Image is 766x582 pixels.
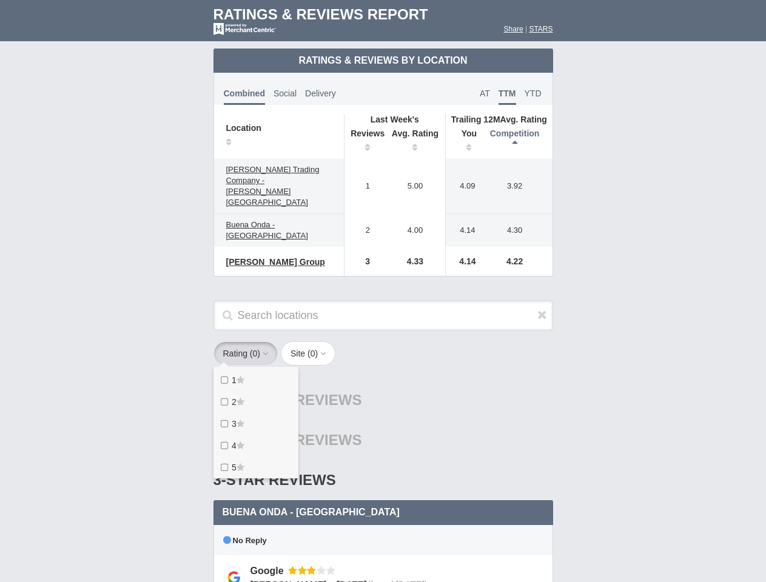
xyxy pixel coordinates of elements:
td: 4.30 [483,214,553,247]
td: 3 [344,247,385,276]
span: 5 [232,463,237,472]
td: 4.14 [446,214,483,247]
span: Delivery [305,89,336,98]
span: [PERSON_NAME] Trading Company - [PERSON_NAME][GEOGRAPHIC_DATA] [226,165,320,207]
div: No 1-Star Reviews [213,380,553,420]
span: TTM [499,89,516,105]
img: mc-powered-by-logo-white-103.png [213,23,276,35]
th: Avg. Rating: activate to sort column ascending [385,125,446,159]
th: Last Week's [344,114,445,125]
span: No Reply [223,536,267,545]
span: Buena Onda - [GEOGRAPHIC_DATA] [226,220,308,240]
span: [PERSON_NAME] Group [226,257,325,267]
a: [PERSON_NAME] Group [220,255,331,269]
td: 1 [344,159,385,214]
a: Buena Onda - [GEOGRAPHIC_DATA] [220,218,338,243]
a: Share [504,25,523,33]
button: Site (0) [281,341,335,366]
span: 3 [232,419,237,429]
span: 4 [232,441,237,450]
td: 4.09 [446,159,483,214]
span: Buena Onda - [GEOGRAPHIC_DATA] [223,507,400,517]
span: 0 [311,349,315,358]
td: 2 [344,214,385,247]
th: Competition : activate to sort column descending [483,125,553,159]
span: Social [274,89,297,98]
span: | [525,25,527,33]
th: Reviews: activate to sort column ascending [344,125,385,159]
th: Avg. Rating [446,114,553,125]
td: 4.33 [385,247,446,276]
td: 4.22 [483,247,553,276]
span: Trailing 12M [451,115,500,124]
span: 0 [253,349,258,358]
td: Ratings & Reviews by Location [213,48,553,73]
th: You: activate to sort column ascending [446,125,483,159]
button: Rating (0) [213,341,278,366]
td: 4.14 [446,247,483,276]
span: 2 [232,397,237,407]
span: Combined [224,89,265,105]
th: Location: activate to sort column ascending [214,114,344,159]
span: AT [480,89,490,98]
td: 3.92 [483,159,553,214]
td: 5.00 [385,159,446,214]
td: 4.00 [385,214,446,247]
span: YTD [525,89,542,98]
span: 1 [232,375,237,385]
div: 3-Star Reviews [213,460,553,500]
a: STARS [529,25,553,33]
div: No 2-Star Reviews [213,420,553,460]
div: Google [250,564,288,577]
a: [PERSON_NAME] Trading Company - [PERSON_NAME][GEOGRAPHIC_DATA] [220,162,338,210]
